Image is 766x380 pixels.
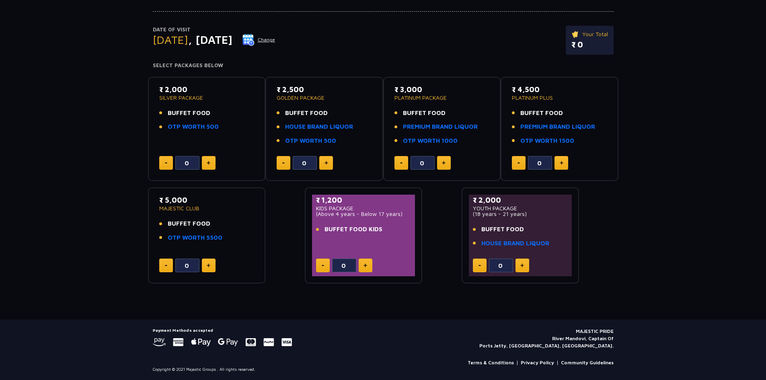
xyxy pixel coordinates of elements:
img: plus [363,263,367,267]
p: ₹ 1,200 [316,195,411,205]
p: (18 years - 21 years) [473,211,568,217]
span: BUFFET FOOD [520,109,563,118]
p: (Above 4 years - Below 17 years) [316,211,411,217]
h5: Payment Methods accepted [153,328,292,333]
img: minus [400,162,403,164]
span: BUFFET FOOD [481,225,524,234]
a: OTP WORTH 1500 [520,136,574,146]
img: plus [324,161,328,165]
p: ₹ 0 [571,39,608,51]
a: OTP WORTH 5500 [168,233,222,242]
p: Copyright © 2021 Majestic Groups . All rights reserved. [153,366,255,372]
p: GOLDEN PACKAGE [277,95,372,101]
img: minus [322,265,324,266]
a: Privacy Policy [521,359,554,366]
h4: Select Packages Below [153,62,614,69]
p: KIDS PACKAGE [316,205,411,211]
p: YOUTH PACKAGE [473,205,568,211]
img: minus [478,265,481,266]
a: HOUSE BRAND LIQUOR [481,239,549,248]
p: SILVER PACKAGE [159,95,255,101]
p: ₹ 2,500 [277,84,372,95]
img: minus [165,265,167,266]
img: minus [282,162,285,164]
p: Your Total [571,30,608,39]
p: ₹ 3,000 [394,84,490,95]
p: PLATINUM PACKAGE [394,95,490,101]
a: OTP WORTH 500 [285,136,336,146]
span: BUFFET FOOD [403,109,446,118]
button: Change [242,33,275,46]
a: PREMIUM BRAND LIQUOR [403,122,478,131]
p: MAJESTIC PRIDE River Mandovi, Captain Of Ports Jetty, [GEOGRAPHIC_DATA], [GEOGRAPHIC_DATA]. [479,328,614,349]
span: , [DATE] [188,33,232,46]
a: OTP WORTH 1000 [403,136,458,146]
p: MAJESTIC CLUB [159,205,255,211]
p: ₹ 4,500 [512,84,607,95]
img: plus [207,263,210,267]
a: PREMIUM BRAND LIQUOR [520,122,595,131]
img: plus [560,161,563,165]
p: Date of Visit [153,26,275,34]
span: BUFFET FOOD [285,109,328,118]
a: OTP WORTH 500 [168,122,219,131]
p: ₹ 2,000 [473,195,568,205]
img: plus [442,161,446,165]
p: ₹ 5,000 [159,195,255,205]
span: BUFFET FOOD [168,109,210,118]
a: Community Guidelines [561,359,614,366]
span: BUFFET FOOD KIDS [324,225,382,234]
span: BUFFET FOOD [168,219,210,228]
p: PLATINUM PLUS [512,95,607,101]
span: [DATE] [153,33,188,46]
img: plus [207,161,210,165]
img: minus [165,162,167,164]
img: plus [520,263,524,267]
p: ₹ 2,000 [159,84,255,95]
img: ticket [571,30,580,39]
a: HOUSE BRAND LIQUOR [285,122,353,131]
a: Terms & Conditions [468,359,514,366]
img: minus [518,162,520,164]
